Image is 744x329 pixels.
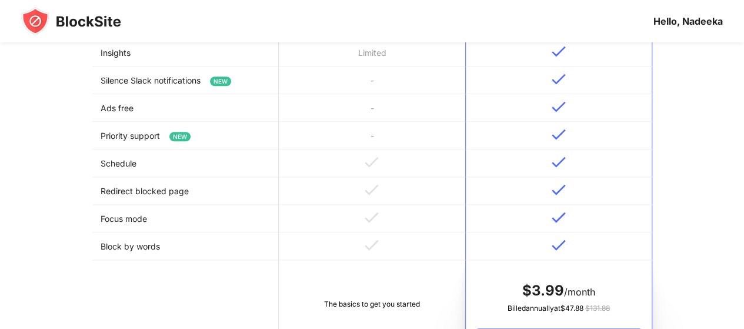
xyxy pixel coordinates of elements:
[92,232,279,260] td: Block by words
[92,39,279,67] td: Insights
[552,240,566,251] img: v-blue.svg
[92,205,279,232] td: Focus mode
[92,67,279,94] td: Silence Slack notifications
[279,39,465,67] td: Limited
[552,129,566,140] img: v-blue.svg
[365,157,379,168] img: v-grey.svg
[552,101,566,112] img: v-blue.svg
[365,212,379,223] img: v-grey.svg
[552,46,566,57] img: v-blue.svg
[365,240,379,251] img: v-grey.svg
[552,212,566,223] img: v-blue.svg
[287,298,457,310] div: The basics to get you started
[653,15,723,27] div: Hello, Nadeeka
[21,7,121,35] img: blocksite-icon-black.svg
[279,94,465,122] td: -
[552,74,566,85] img: v-blue.svg
[585,304,610,313] span: $ 131.88
[474,281,643,300] div: /month
[552,184,566,195] img: v-blue.svg
[92,149,279,177] td: Schedule
[92,122,279,149] td: Priority support
[279,67,465,94] td: -
[92,177,279,205] td: Redirect blocked page
[552,157,566,168] img: v-blue.svg
[210,77,231,86] span: NEW
[365,184,379,195] img: v-grey.svg
[92,94,279,122] td: Ads free
[522,282,564,299] span: $ 3.99
[474,303,643,314] div: Billed annually at $ 47.88
[279,122,465,149] td: -
[169,132,191,141] span: NEW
